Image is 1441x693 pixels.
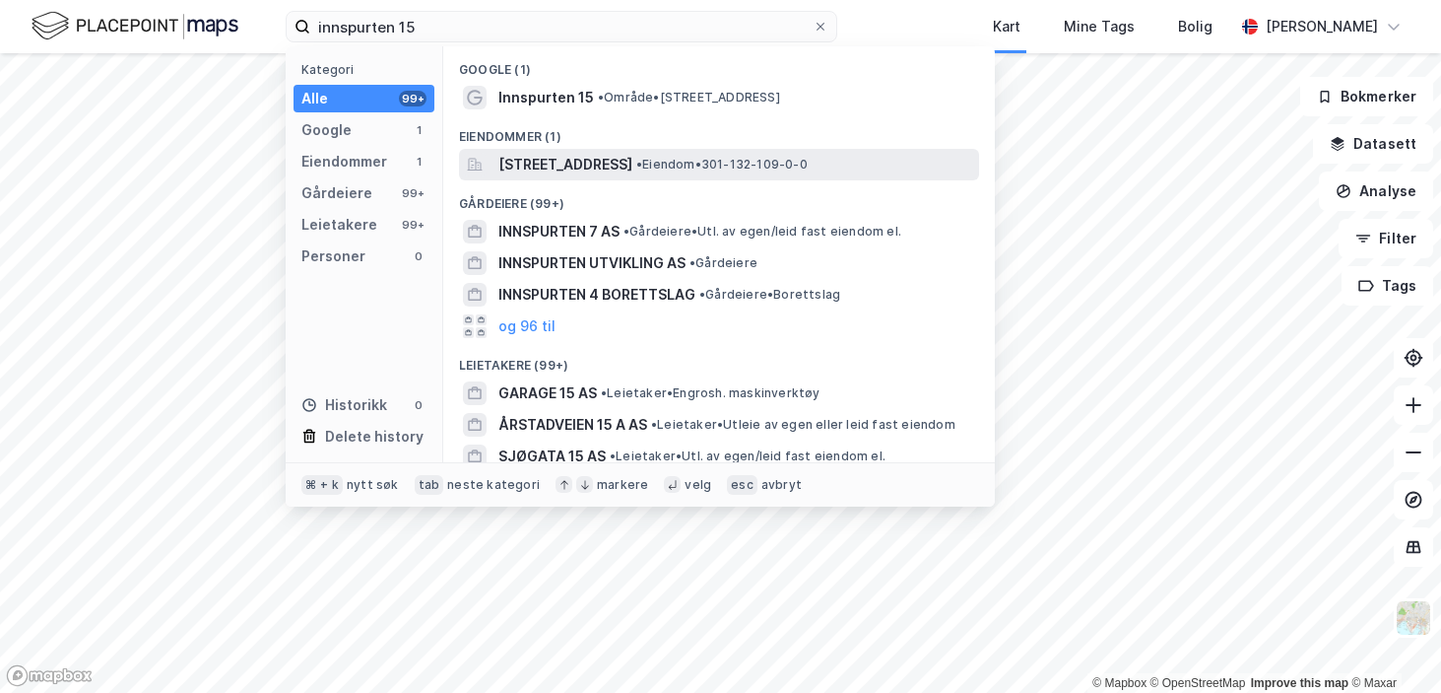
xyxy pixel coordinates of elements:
span: • [598,90,604,104]
span: • [601,385,607,400]
div: Alle [301,87,328,110]
div: tab [415,475,444,495]
div: nytt søk [347,477,399,493]
div: 0 [411,397,426,413]
a: Mapbox homepage [6,664,93,687]
span: Gårdeiere • Borettslag [699,287,840,303]
span: INNSPURTEN 7 AS [498,220,620,243]
img: logo.f888ab2527a4732fd821a326f86c7f29.svg [32,9,238,43]
span: Gårdeiere • Utl. av egen/leid fast eiendom el. [623,224,901,240]
button: Datasett [1313,124,1433,164]
span: Gårdeiere [689,255,757,271]
div: Kategori [301,62,434,77]
span: • [623,224,629,239]
div: 99+ [399,91,426,106]
span: Leietaker • Utleie av egen eller leid fast eiendom [651,417,955,433]
div: Historikk [301,393,387,417]
input: Søk på adresse, matrikkel, gårdeiere, leietakere eller personer [310,12,813,41]
span: • [651,417,657,432]
button: Filter [1339,219,1433,258]
span: Leietaker • Engrosh. maskinverktøy [601,385,820,401]
div: esc [727,475,757,495]
button: Tags [1342,266,1433,306]
div: Eiendommer (1) [443,113,995,149]
span: Område • [STREET_ADDRESS] [598,90,780,105]
span: ÅRSTADVEIEN 15 A AS [498,413,647,437]
div: [PERSON_NAME] [1266,15,1378,38]
div: Google (1) [443,46,995,82]
span: SJØGATA 15 AS [498,445,606,468]
div: ⌘ + k [301,475,343,495]
span: Innspurten 15 [498,86,594,109]
div: Kart [993,15,1020,38]
div: 99+ [399,217,426,233]
div: Gårdeiere [301,181,372,205]
span: [STREET_ADDRESS] [498,153,632,176]
div: 99+ [399,185,426,201]
span: • [699,287,705,302]
button: og 96 til [498,314,556,338]
button: Analyse [1319,172,1433,211]
div: 1 [411,122,426,138]
span: • [636,157,642,172]
div: Leietakere (99+) [443,342,995,378]
div: 0 [411,248,426,264]
div: Delete history [325,425,424,449]
div: Google [301,118,352,142]
div: 1 [411,154,426,170]
iframe: Chat Widget [1343,598,1441,693]
div: Eiendommer [301,150,387,173]
a: Improve this map [1251,676,1348,690]
div: Mine Tags [1064,15,1135,38]
div: neste kategori [447,477,540,493]
div: Bolig [1178,15,1212,38]
a: Mapbox [1092,676,1146,690]
span: Eiendom • 301-132-109-0-0 [636,157,808,173]
span: GARAGE 15 AS [498,381,597,405]
span: INNSPURTEN UTVIKLING AS [498,251,686,275]
span: INNSPURTEN 4 BORETTSLAG [498,283,695,307]
button: Bokmerker [1300,77,1433,116]
span: Leietaker • Utl. av egen/leid fast eiendom el. [610,449,885,464]
div: Gårdeiere (99+) [443,180,995,216]
span: • [610,449,616,463]
a: OpenStreetMap [1150,676,1246,690]
div: markere [597,477,648,493]
div: velg [685,477,711,493]
div: Personer [301,244,365,268]
span: • [689,255,695,270]
div: avbryt [761,477,802,493]
div: Leietakere [301,213,377,237]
